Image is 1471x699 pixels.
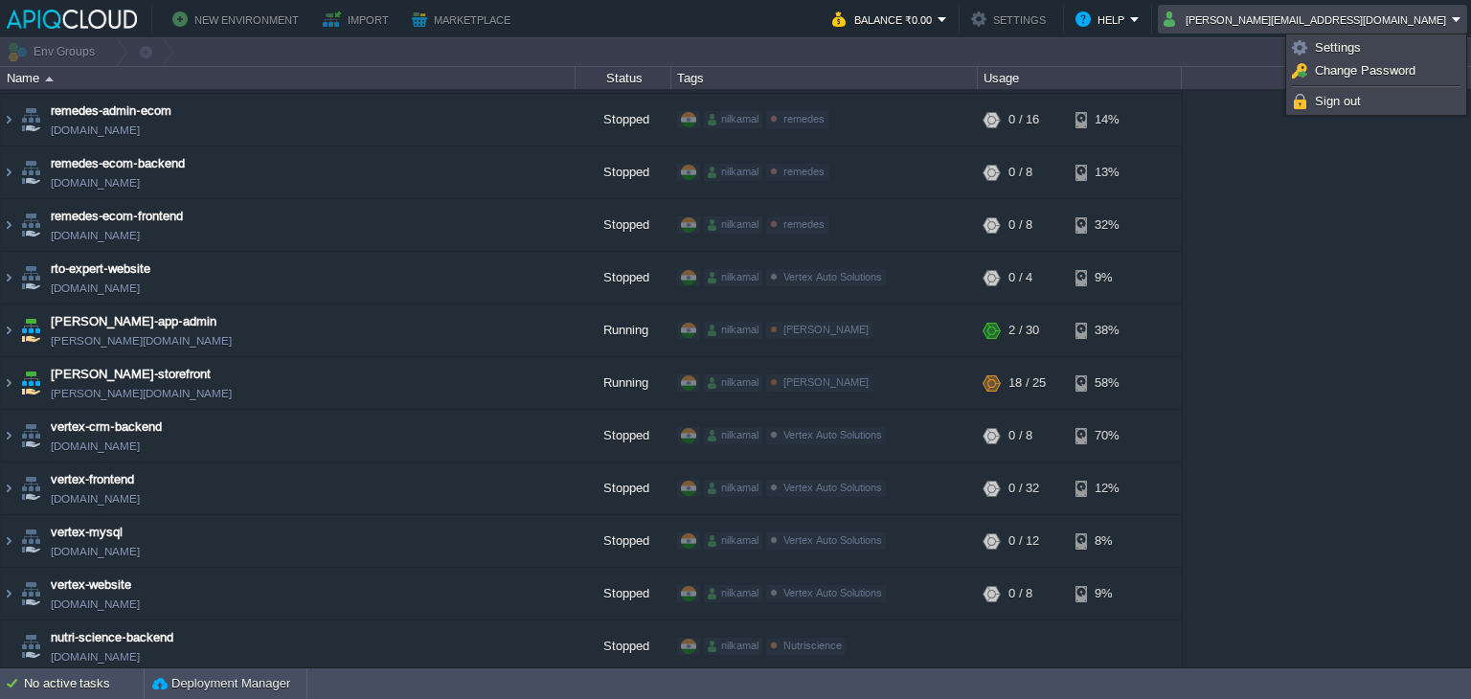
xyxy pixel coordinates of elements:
a: Sign out [1289,91,1463,112]
a: [DOMAIN_NAME] [51,121,140,140]
div: Stopped [576,515,671,567]
div: 14% [1075,94,1138,146]
a: [DOMAIN_NAME] [51,489,140,508]
div: nilkamal [704,322,762,339]
div: 9% [1075,568,1138,620]
a: vertex-website [51,575,131,595]
span: Settings [1315,40,1361,55]
button: Settings [971,8,1052,31]
div: Tags [672,67,977,89]
a: [DOMAIN_NAME] [51,595,140,614]
div: Name [2,67,575,89]
div: Running [576,304,671,356]
a: [DOMAIN_NAME] [51,173,140,192]
img: AMDAwAAAACH5BAEAAAAALAAAAAABAAEAAAICRAEAOw== [17,568,44,620]
span: Sign out [1315,94,1361,108]
a: remedes-ecom-frontend [51,207,183,226]
span: remedes-admin-ecom [51,101,171,121]
a: vertex-frontend [51,470,134,489]
img: AMDAwAAAACH5BAEAAAAALAAAAAABAAEAAAICRAEAOw== [17,252,44,304]
img: AMDAwAAAACH5BAEAAAAALAAAAAABAAEAAAICRAEAOw== [17,304,44,356]
span: Vertex Auto Solutions [783,534,882,546]
div: Status [577,67,670,89]
span: [DOMAIN_NAME] [51,647,140,666]
img: AMDAwAAAACH5BAEAAAAALAAAAAABAAEAAAICRAEAOw== [17,94,44,146]
img: AMDAwAAAACH5BAEAAAAALAAAAAABAAEAAAICRAEAOw== [1,568,16,620]
button: Balance ₹0.00 [832,8,938,31]
a: [DOMAIN_NAME] [51,226,140,245]
img: AMDAwAAAACH5BAEAAAAALAAAAAABAAEAAAICRAEAOw== [45,77,54,81]
div: 9% [1075,252,1138,304]
div: nilkamal [704,427,762,444]
div: Stopped [576,568,671,620]
img: AMDAwAAAACH5BAEAAAAALAAAAAABAAEAAAICRAEAOw== [17,410,44,462]
span: [PERSON_NAME] [783,324,869,335]
img: AMDAwAAAACH5BAEAAAAALAAAAAABAAEAAAICRAEAOw== [1,410,16,462]
div: Stopped [576,462,671,514]
a: vertex-mysql [51,523,123,542]
img: AMDAwAAAACH5BAEAAAAALAAAAAABAAEAAAICRAEAOw== [1,304,16,356]
img: AMDAwAAAACH5BAEAAAAALAAAAAABAAEAAAICRAEAOw== [17,462,44,514]
button: New Environment [172,8,305,31]
a: [PERSON_NAME]-storefront [51,365,211,384]
div: nilkamal [704,216,762,234]
div: Stopped [576,94,671,146]
button: Import [323,8,395,31]
div: 32% [1075,199,1138,251]
button: Help [1075,8,1130,31]
a: [PERSON_NAME][DOMAIN_NAME] [51,331,232,350]
img: AMDAwAAAACH5BAEAAAAALAAAAAABAAEAAAICRAEAOw== [17,199,44,251]
img: AMDAwAAAACH5BAEAAAAALAAAAAABAAEAAAICRAEAOw== [17,620,44,672]
div: nilkamal [704,638,762,655]
div: 0 / 4 [1008,252,1032,304]
div: 13% [1075,147,1138,198]
div: Stopped [576,252,671,304]
span: Vertex Auto Solutions [783,271,882,282]
a: [PERSON_NAME][DOMAIN_NAME] [51,384,232,403]
div: 0 / 16 [1008,94,1039,146]
span: Nutriscience [783,640,842,651]
div: nilkamal [704,164,762,181]
div: nilkamal [704,532,762,550]
div: 70% [1075,410,1138,462]
button: [PERSON_NAME][EMAIL_ADDRESS][DOMAIN_NAME] [1164,8,1452,31]
div: nilkamal [704,111,762,128]
img: AMDAwAAAACH5BAEAAAAALAAAAAABAAEAAAICRAEAOw== [17,515,44,567]
div: 58% [1075,357,1138,409]
span: Vertex Auto Solutions [783,587,882,598]
div: nilkamal [704,374,762,392]
div: 0 / 32 [1008,462,1039,514]
div: Stopped [576,410,671,462]
div: 8% [1075,515,1138,567]
div: 0 / 8 [1008,199,1032,251]
a: remedes-ecom-backend [51,154,185,173]
a: nutri-science-backend [51,628,173,647]
img: AMDAwAAAACH5BAEAAAAALAAAAAABAAEAAAICRAEAOw== [1,147,16,198]
div: Stopped [576,147,671,198]
div: nilkamal [704,585,762,602]
div: nilkamal [704,480,762,497]
a: Settings [1289,37,1463,58]
img: APIQCloud [7,10,137,29]
span: remedes [783,113,825,124]
span: Vertex Auto Solutions [783,429,882,440]
div: 0 / 8 [1008,147,1032,198]
button: Deployment Manager [152,674,290,693]
div: Running [576,357,671,409]
span: remedes [783,218,825,230]
span: remedes [783,166,825,177]
a: vertex-crm-backend [51,417,162,437]
a: [PERSON_NAME]-app-admin [51,312,216,331]
div: 2 / 30 [1008,304,1039,356]
div: 18 / 25 [1008,357,1046,409]
img: AMDAwAAAACH5BAEAAAAALAAAAAABAAEAAAICRAEAOw== [1,515,16,567]
a: [DOMAIN_NAME] [51,279,140,298]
